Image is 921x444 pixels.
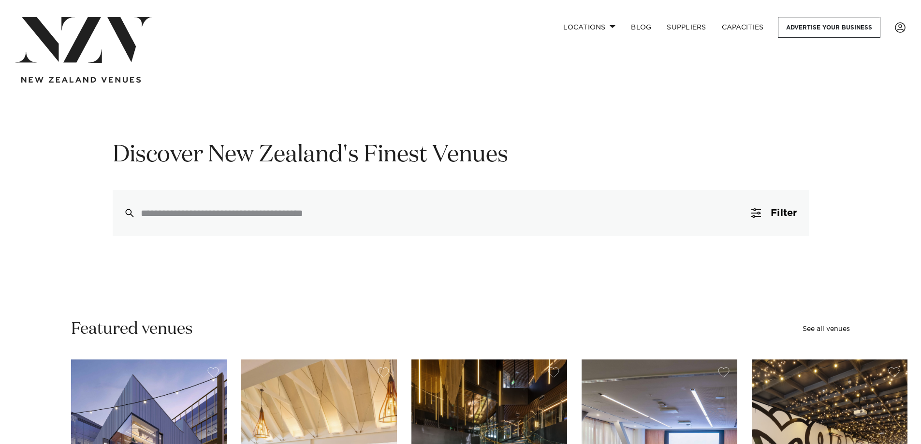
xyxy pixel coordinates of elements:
[71,318,193,340] h2: Featured venues
[623,17,659,38] a: BLOG
[15,17,152,63] img: nzv-logo.png
[714,17,772,38] a: Capacities
[740,190,808,236] button: Filter
[21,77,141,83] img: new-zealand-venues-text.png
[803,326,850,332] a: See all venues
[113,140,809,171] h1: Discover New Zealand's Finest Venues
[659,17,714,38] a: SUPPLIERS
[771,208,797,218] span: Filter
[556,17,623,38] a: Locations
[778,17,880,38] a: Advertise your business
